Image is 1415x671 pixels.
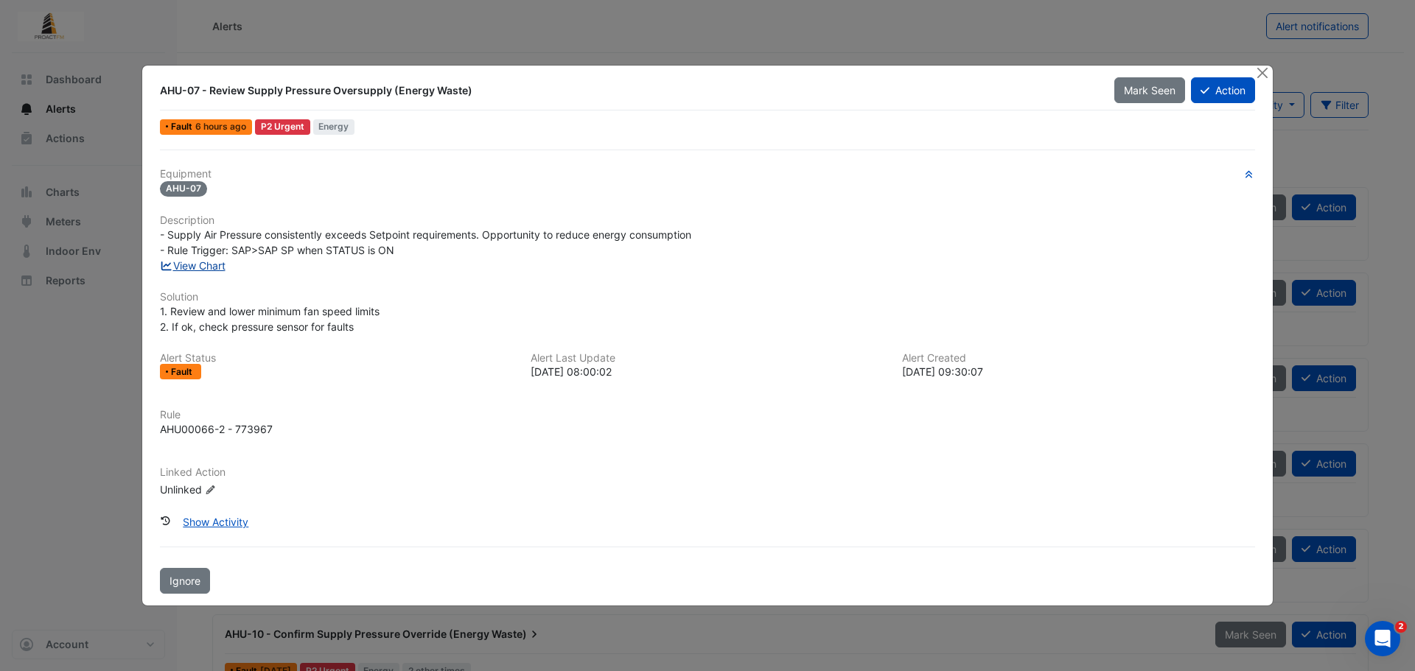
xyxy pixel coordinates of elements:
a: View Chart [160,259,226,272]
span: AHU-07 [160,181,207,197]
iframe: Intercom live chat [1365,621,1400,656]
div: AHU00066-2 - 773967 [160,421,273,437]
button: Ignore [160,568,210,594]
span: 1. Review and lower minimum fan speed limits 2. If ok, check pressure sensor for faults [160,305,380,333]
span: Energy [313,119,355,135]
span: - Supply Air Pressure consistently exceeds Setpoint requirements. Opportunity to reduce energy co... [160,228,691,256]
h6: Alert Created [902,352,1255,365]
div: P2 Urgent [255,119,310,135]
h6: Rule [160,409,1255,421]
div: [DATE] 09:30:07 [902,364,1255,379]
button: Show Activity [173,509,258,535]
h6: Alert Last Update [531,352,884,365]
span: Ignore [170,575,200,587]
span: Fault [171,122,195,131]
h6: Equipment [160,168,1255,180]
button: Mark Seen [1114,77,1185,103]
fa-icon: Edit Linked Action [205,485,216,496]
h6: Linked Action [160,466,1255,479]
button: Action [1191,77,1255,103]
span: Tue 12-Aug-2025 08:00 AEST [195,121,246,132]
span: Mark Seen [1124,84,1175,96]
button: Close [1254,66,1270,81]
span: Fault [171,368,195,376]
div: AHU-07 - Review Supply Pressure Oversupply (Energy Waste) [160,83,1097,98]
h6: Description [160,214,1255,227]
h6: Solution [160,291,1255,303]
div: Unlinked [160,482,337,497]
h6: Alert Status [160,352,513,365]
div: [DATE] 08:00:02 [531,364,884,379]
span: 2 [1395,621,1407,633]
